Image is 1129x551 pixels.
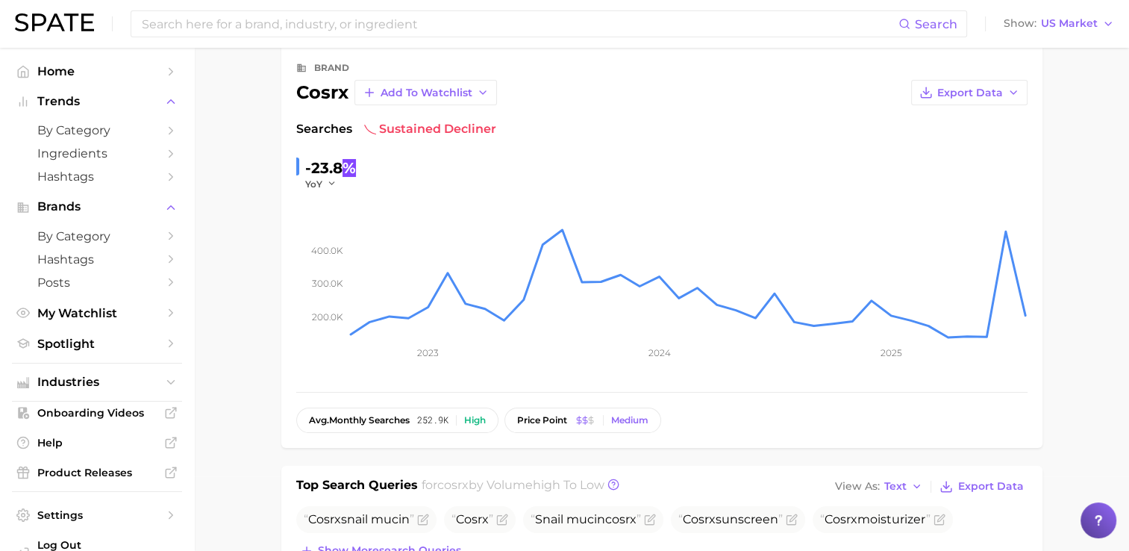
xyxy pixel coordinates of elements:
button: ShowUS Market [1000,14,1118,34]
img: sustained decliner [364,123,376,135]
span: View As [835,482,880,491]
div: brand [314,59,349,77]
span: Help [37,436,157,449]
span: cosrx [605,512,637,526]
button: Flag as miscategorized or irrelevant [417,514,429,526]
span: Cosrx [308,512,341,526]
a: Settings [12,504,182,526]
span: Settings [37,508,157,522]
input: Search here for a brand, industry, or ingredient [140,11,898,37]
button: price pointMedium [504,408,661,433]
button: Flag as miscategorized or irrelevant [786,514,798,526]
span: Show [1004,19,1036,28]
span: sustained decliner [364,120,496,138]
a: Posts [12,271,182,294]
button: Add to Watchlist [354,80,497,105]
tspan: 2023 [417,347,439,358]
span: price point [517,415,567,426]
span: cosrx [437,478,469,492]
span: YoY [305,178,322,190]
span: Add to Watchlist [381,87,472,99]
h2: for by Volume [422,476,604,497]
h1: Top Search Queries [296,476,418,497]
a: Hashtags [12,165,182,188]
span: Hashtags [37,169,157,184]
span: Hashtags [37,252,157,267]
span: Product Releases [37,466,157,479]
span: Snail mucin [531,512,641,526]
button: Flag as miscategorized or irrelevant [644,514,656,526]
a: Onboarding Videos [12,402,182,424]
tspan: 2024 [648,347,670,358]
tspan: 2025 [880,347,901,358]
div: cosrx [296,84,348,102]
span: Searches [296,120,352,138]
button: Export Data [936,476,1027,497]
span: 252.9k [417,415,448,426]
button: avg.monthly searches252.9kHigh [296,408,498,433]
span: Search [915,17,957,31]
span: sunscreen [678,512,783,526]
a: Spotlight [12,332,182,355]
span: Cosrx [825,512,857,526]
span: Export Data [937,87,1003,99]
span: Trends [37,95,157,108]
span: high to low [533,478,604,492]
tspan: 300.0k [312,278,343,289]
button: YoY [305,178,337,190]
span: Industries [37,376,157,389]
span: Onboarding Videos [37,406,157,420]
span: snail mucin [304,512,414,526]
span: by Category [37,123,157,137]
button: Flag as miscategorized or irrelevant [496,514,508,526]
span: moisturizer [820,512,931,526]
a: Ingredients [12,142,182,165]
span: Text [884,482,907,491]
button: Export Data [911,80,1028,105]
div: -23.8% [305,156,356,180]
a: My Watchlist [12,302,182,325]
button: View AsText [831,477,927,496]
div: High [464,415,486,426]
a: Home [12,60,182,83]
span: My Watchlist [37,306,157,320]
button: Flag as miscategorized or irrelevant [933,514,945,526]
button: Industries [12,371,182,393]
div: Medium [611,415,648,426]
span: Cosrx [456,512,489,526]
tspan: 400.0k [311,245,343,256]
a: by Category [12,225,182,248]
span: Spotlight [37,337,157,351]
a: Help [12,432,182,454]
span: US Market [1041,19,1098,28]
span: Home [37,64,157,78]
button: Brands [12,196,182,218]
img: SPATE [15,13,94,31]
span: Export Data [958,480,1024,493]
button: Trends [12,90,182,113]
abbr: average [309,414,329,426]
a: Hashtags [12,248,182,271]
span: Posts [37,275,157,290]
a: Product Releases [12,461,182,484]
span: Brands [37,200,157,214]
a: by Category [12,119,182,142]
tspan: 200.0k [312,311,343,323]
span: by Category [37,229,157,243]
span: monthly searches [309,415,410,426]
span: Cosrx [683,512,716,526]
span: Ingredients [37,146,157,161]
